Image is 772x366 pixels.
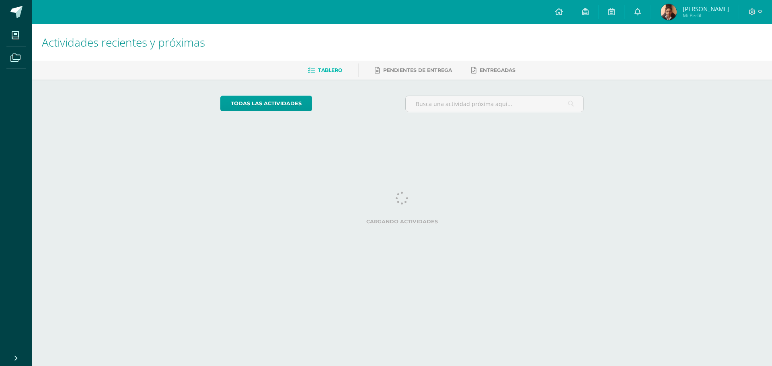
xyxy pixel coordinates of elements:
input: Busca una actividad próxima aquí... [406,96,584,112]
span: Actividades recientes y próximas [42,35,205,50]
span: Entregadas [480,67,515,73]
a: Pendientes de entrega [375,64,452,77]
span: [PERSON_NAME] [683,5,729,13]
img: 3a6ce4f768a7b1eafc7f18269d90ebb8.png [661,4,677,20]
a: todas las Actividades [220,96,312,111]
a: Entregadas [471,64,515,77]
span: Mi Perfil [683,12,729,19]
span: Tablero [318,67,342,73]
a: Tablero [308,64,342,77]
label: Cargando actividades [220,219,584,225]
span: Pendientes de entrega [383,67,452,73]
